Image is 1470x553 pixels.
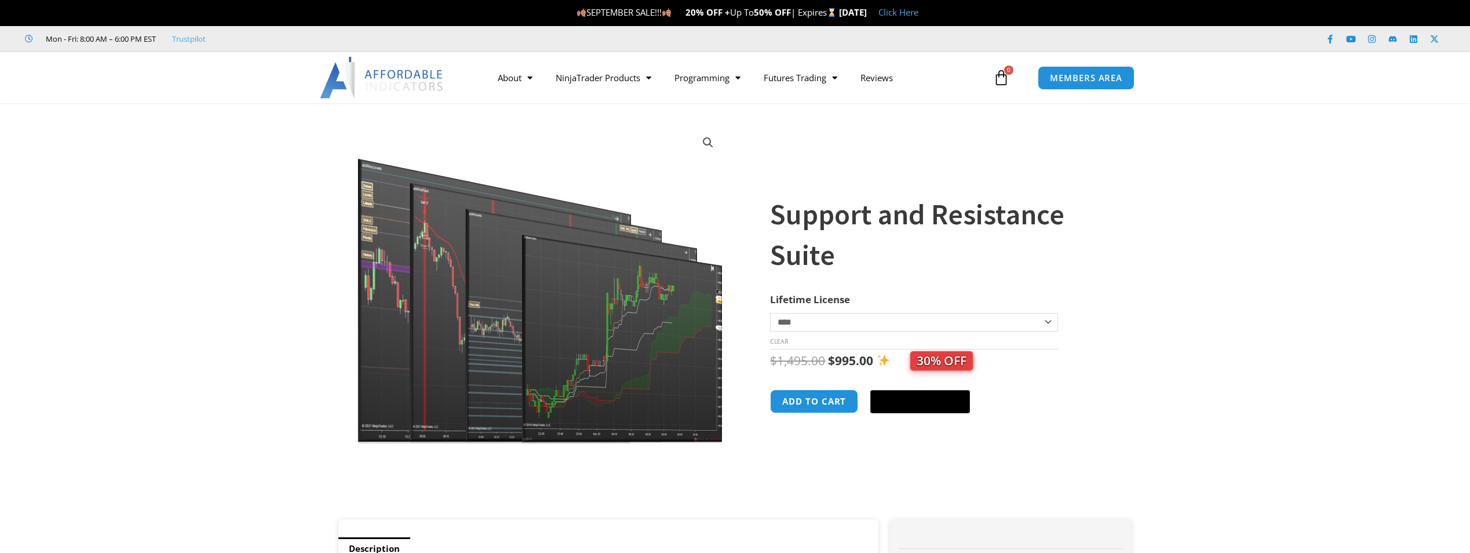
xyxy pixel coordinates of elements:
[976,61,1027,94] a: 0
[663,64,752,91] a: Programming
[685,6,730,18] strong: 20% OFF +
[1038,66,1135,90] a: MEMBERS AREA
[172,32,206,46] a: Trustpilot
[754,6,791,18] strong: 50% OFF
[827,8,836,17] img: ⌛
[828,352,835,369] span: $
[43,32,156,46] span: Mon - Fri: 8:00 AM – 6:00 PM EST
[1004,66,1013,75] span: 0
[1050,74,1122,82] span: MEMBERS AREA
[577,6,839,18] span: SEPTEMBER SALE!!! Up To | Expires
[544,64,663,91] a: NinjaTrader Products
[770,293,850,306] label: Lifetime License
[770,337,788,345] a: Clear options
[828,352,873,369] bdi: 995.00
[486,64,544,91] a: About
[849,64,904,91] a: Reviews
[577,8,586,17] img: 🍂
[486,64,990,91] nav: Menu
[839,6,867,18] strong: [DATE]
[910,351,973,370] span: 30% OFF
[770,390,858,413] button: Add to cart
[355,123,727,444] img: Support and Resistance Suite 1
[877,354,889,366] img: ✨
[662,8,671,17] img: 🍂
[770,194,1108,275] h1: Support and Resistance Suite
[770,352,825,369] bdi: 1,495.00
[320,57,444,99] img: LogoAI | Affordable Indicators – NinjaTrader
[870,390,970,413] button: Buy with GPay
[878,6,918,18] a: Click Here
[698,132,718,153] a: View full-screen image gallery
[752,64,849,91] a: Futures Trading
[770,352,777,369] span: $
